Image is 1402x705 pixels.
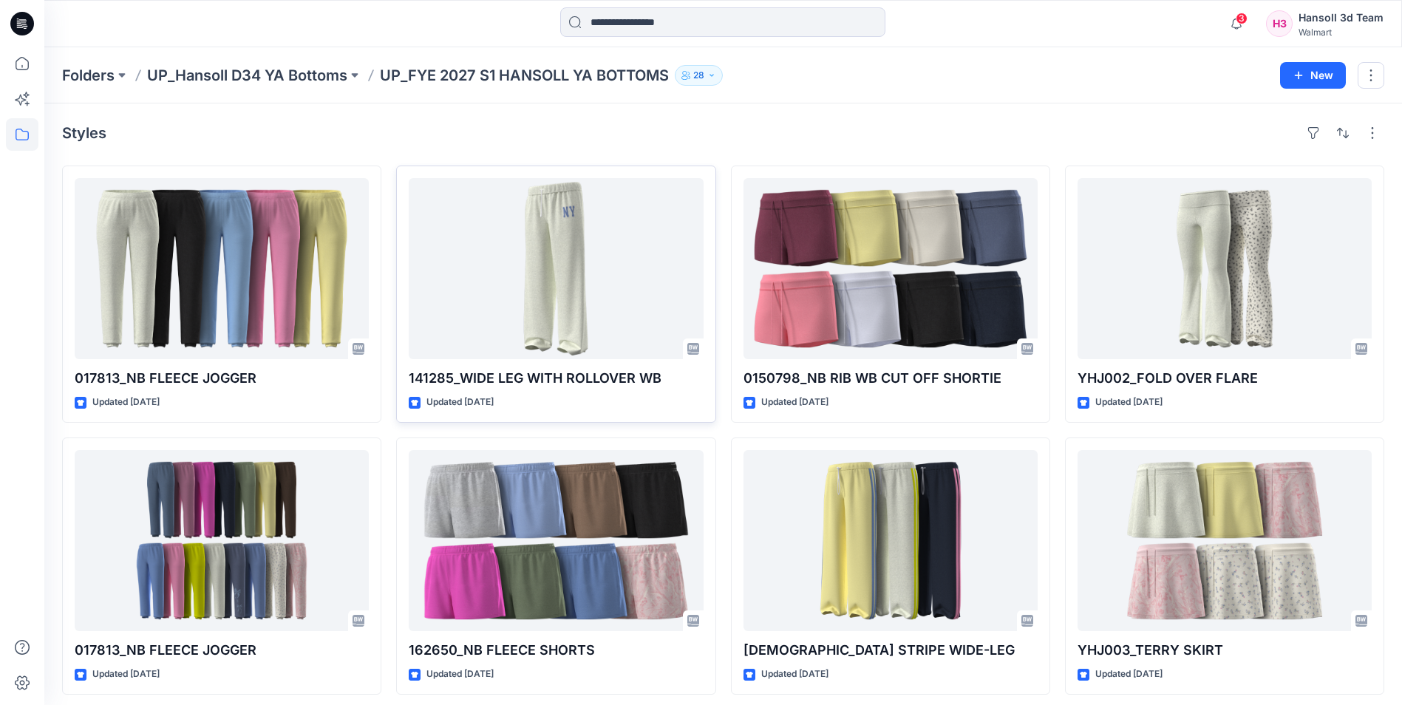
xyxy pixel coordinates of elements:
[75,368,369,389] p: 017813_NB FLEECE JOGGER
[761,667,828,682] p: Updated [DATE]
[743,640,1038,661] p: [DEMOGRAPHIC_DATA] STRIPE WIDE-LEG
[675,65,723,86] button: 28
[92,395,160,410] p: Updated [DATE]
[380,65,669,86] p: UP_FYE 2027 S1 HANSOLL YA BOTTOMS
[1266,10,1293,37] div: H3
[409,178,703,359] a: 141285_WIDE LEG WITH ROLLOVER WB
[761,395,828,410] p: Updated [DATE]
[1078,178,1372,359] a: YHJ002_FOLD OVER FLARE
[409,368,703,389] p: 141285_WIDE LEG WITH ROLLOVER WB
[409,640,703,661] p: 162650_NB FLEECE SHORTS
[1299,9,1384,27] div: Hansoll 3d Team
[693,67,704,84] p: 28
[1280,62,1346,89] button: New
[147,65,347,86] a: UP_Hansoll D34 YA Bottoms
[409,450,703,631] a: 162650_NB FLEECE SHORTS
[75,640,369,661] p: 017813_NB FLEECE JOGGER
[743,178,1038,359] a: 0150798_NB RIB WB CUT OFF SHORTIE
[743,368,1038,389] p: 0150798_NB RIB WB CUT OFF SHORTIE
[1078,450,1372,631] a: YHJ003_TERRY SKIRT
[1095,667,1163,682] p: Updated [DATE]
[1299,27,1384,38] div: Walmart
[75,178,369,359] a: 017813_NB FLEECE JOGGER
[1095,395,1163,410] p: Updated [DATE]
[75,450,369,631] a: 017813_NB FLEECE JOGGER
[92,667,160,682] p: Updated [DATE]
[1078,640,1372,661] p: YHJ003_TERRY SKIRT
[1078,368,1372,389] p: YHJ002_FOLD OVER FLARE
[62,124,106,142] h4: Styles
[743,450,1038,631] a: YHJ015_STRAIGHT STRIPE WIDE-LEG
[1236,13,1248,24] span: 3
[426,667,494,682] p: Updated [DATE]
[426,395,494,410] p: Updated [DATE]
[62,65,115,86] a: Folders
